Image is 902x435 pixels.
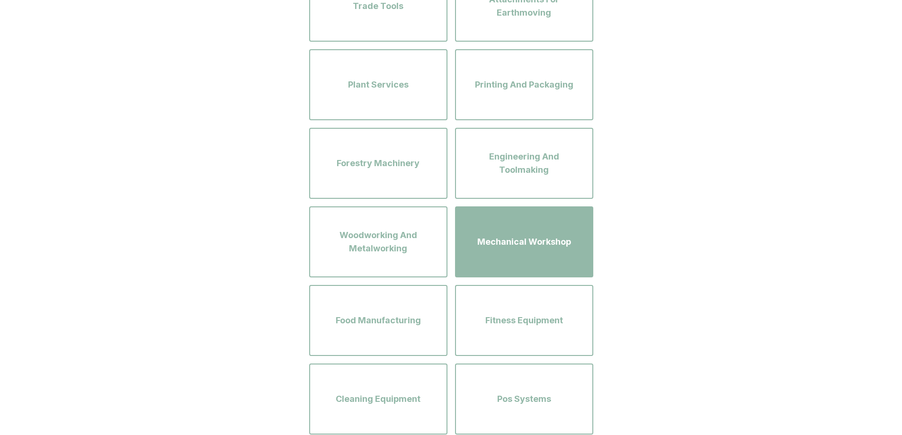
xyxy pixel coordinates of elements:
[477,235,571,249] span: Mechanical Workshop
[455,128,593,199] button: Engineering And Toolmaking
[309,364,447,435] button: Cleaning Equipment
[336,392,420,406] span: Cleaning Equipment
[318,229,439,255] span: Woodworking And Metalworking
[475,78,573,91] span: Printing And Packaging
[497,392,551,406] span: Pos Systems
[455,364,593,435] button: Pos Systems
[455,49,593,120] button: Printing And Packaging
[455,285,593,356] button: Fitness Equipment
[464,150,585,177] span: Engineering And Toolmaking
[309,49,447,120] button: Plant Services
[309,206,447,277] button: Woodworking And Metalworking
[348,78,409,91] span: Plant Services
[309,128,447,199] button: Forestry Machinery
[455,206,593,277] button: Mechanical Workshop
[337,157,420,170] span: Forestry Machinery
[485,314,563,327] span: Fitness Equipment
[336,314,421,327] span: Food Manufacturing
[309,285,447,356] button: Food Manufacturing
